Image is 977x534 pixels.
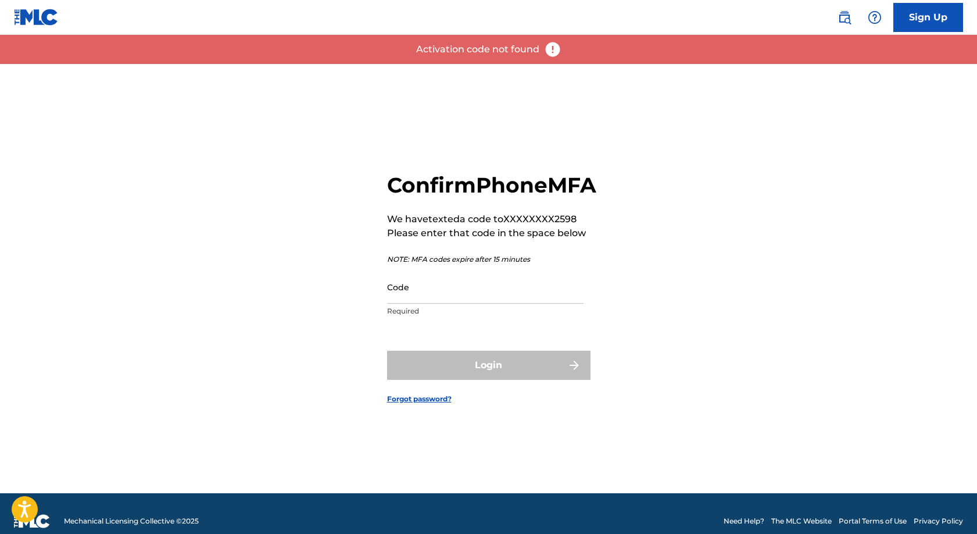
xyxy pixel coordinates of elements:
img: search [838,10,851,24]
p: We have texted a code to XXXXXXXX2598 [387,212,596,226]
p: Activation code not found [416,42,539,56]
p: Please enter that code in the space below [387,226,596,240]
img: help [868,10,882,24]
a: Need Help? [724,516,764,526]
a: Privacy Policy [914,516,963,526]
h2: Confirm Phone MFA [387,172,596,198]
a: Forgot password? [387,394,452,404]
div: Help [863,6,886,29]
p: Required [387,306,584,316]
img: error [544,41,561,58]
span: Mechanical Licensing Collective © 2025 [64,516,199,526]
a: Portal Terms of Use [839,516,907,526]
a: Sign Up [893,3,963,32]
a: Public Search [833,6,856,29]
p: NOTE: MFA codes expire after 15 minutes [387,254,596,265]
img: MLC Logo [14,9,59,26]
a: The MLC Website [771,516,832,526]
img: logo [14,514,50,528]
